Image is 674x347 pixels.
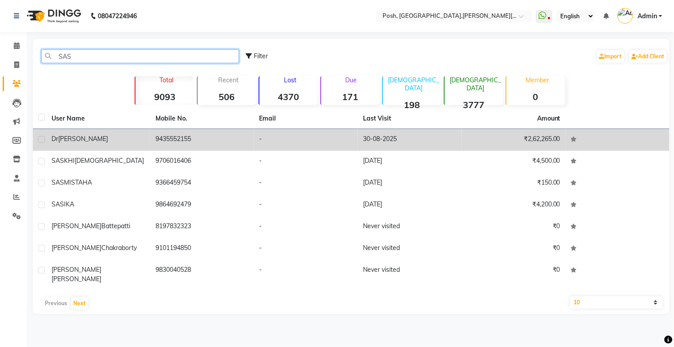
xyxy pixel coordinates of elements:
[323,76,379,84] p: Due
[23,4,84,28] img: logo
[618,8,633,24] img: Admin
[150,129,254,151] td: 9435552155
[358,260,462,289] td: Never visited
[46,109,150,129] th: User Name
[150,238,254,260] td: 9101194850
[101,222,130,230] span: Battepatti
[150,151,254,173] td: 9706016406
[52,244,101,252] span: [PERSON_NAME]
[383,99,441,110] strong: 198
[462,151,566,173] td: ₹4,500.00
[198,91,256,102] strong: 506
[254,109,358,129] th: Email
[358,129,462,151] td: 30-08-2025
[254,216,358,238] td: -
[462,260,566,289] td: ₹0
[41,49,239,63] input: Search by Name/Mobile/Email/Code
[358,151,462,173] td: [DATE]
[101,244,137,252] span: Chakraborty
[58,135,108,143] span: [PERSON_NAME]
[254,129,358,151] td: -
[462,216,566,238] td: ₹0
[150,216,254,238] td: 8197832323
[510,76,565,84] p: Member
[52,222,101,230] span: [PERSON_NAME]
[358,216,462,238] td: Never visited
[532,109,566,129] th: Amount
[630,50,667,63] a: Add Client
[52,275,101,283] span: [PERSON_NAME]
[254,151,358,173] td: -
[358,173,462,194] td: [DATE]
[597,50,624,63] a: Import
[254,238,358,260] td: -
[462,129,566,151] td: ₹2,62,265.00
[52,178,92,186] span: SASMISTAHA
[387,76,441,92] p: [DEMOGRAPHIC_DATA]
[52,135,58,143] span: Dr
[358,238,462,260] td: Never visited
[358,194,462,216] td: [DATE]
[254,194,358,216] td: -
[321,91,379,102] strong: 171
[638,12,657,21] span: Admin
[201,76,256,84] p: Recent
[52,200,74,208] span: SASIKA
[462,173,566,194] td: ₹150.00
[254,260,358,289] td: -
[52,157,75,165] span: SASKHI
[358,109,462,129] th: Last Visit
[462,238,566,260] td: ₹0
[506,91,565,102] strong: 0
[254,52,268,60] span: Filter
[52,266,101,274] span: [PERSON_NAME]
[150,194,254,216] td: 9864692479
[448,76,503,92] p: [DEMOGRAPHIC_DATA]
[263,76,318,84] p: Lost
[259,91,318,102] strong: 4370
[139,76,194,84] p: Total
[71,297,88,310] button: Next
[136,91,194,102] strong: 9093
[150,109,254,129] th: Mobile No.
[150,173,254,194] td: 9366459754
[150,260,254,289] td: 9830040528
[75,157,144,165] span: [DEMOGRAPHIC_DATA]
[98,4,137,28] b: 08047224946
[254,173,358,194] td: -
[462,194,566,216] td: ₹4,200.00
[445,99,503,110] strong: 3777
